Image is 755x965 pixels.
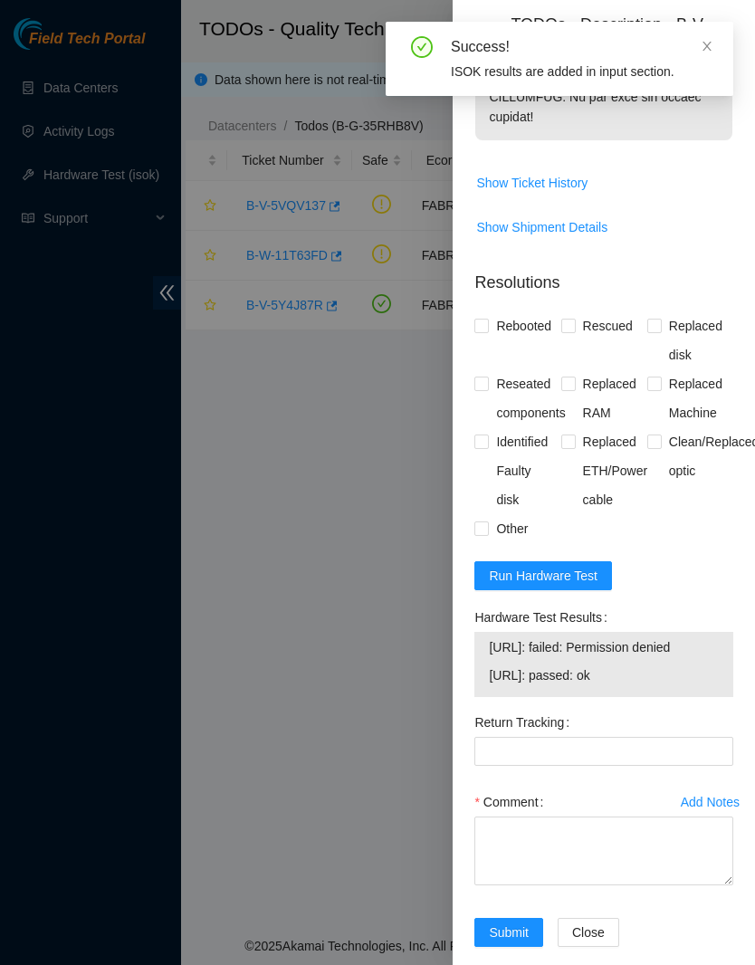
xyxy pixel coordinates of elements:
[489,369,572,427] span: Reseated components
[572,922,605,942] span: Close
[474,737,733,766] input: Return Tracking
[489,566,597,586] span: Run Hardware Test
[474,708,577,737] label: Return Tracking
[451,36,712,58] div: Success!
[489,665,719,685] span: [URL]: passed: ok
[576,427,655,514] span: Replaced ETH/Power cable
[474,256,733,295] p: Resolutions
[475,213,608,242] button: Show Shipment Details
[681,796,740,808] div: Add Notes
[489,637,719,657] span: [URL]: failed: Permission denied
[558,918,619,947] button: Close
[476,173,588,193] span: Show Ticket History
[489,922,529,942] span: Submit
[662,311,733,369] span: Replaced disk
[474,918,543,947] button: Submit
[511,14,733,63] div: TODOs - Description - B-V-5Y4J87R
[489,311,559,340] span: Rebooted
[662,369,733,427] span: Replaced Machine
[680,788,741,817] button: Add Notes
[474,561,612,590] button: Run Hardware Test
[576,311,640,340] span: Rescued
[475,168,588,197] button: Show Ticket History
[474,603,614,632] label: Hardware Test Results
[411,36,433,58] span: check-circle
[489,427,560,514] span: Identified Faulty disk
[476,217,607,237] span: Show Shipment Details
[451,62,712,81] div: ISOK results are added in input section.
[701,40,713,53] span: close
[474,788,550,817] label: Comment
[474,817,733,885] textarea: Comment
[489,514,535,543] span: Other
[576,369,647,427] span: Replaced RAM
